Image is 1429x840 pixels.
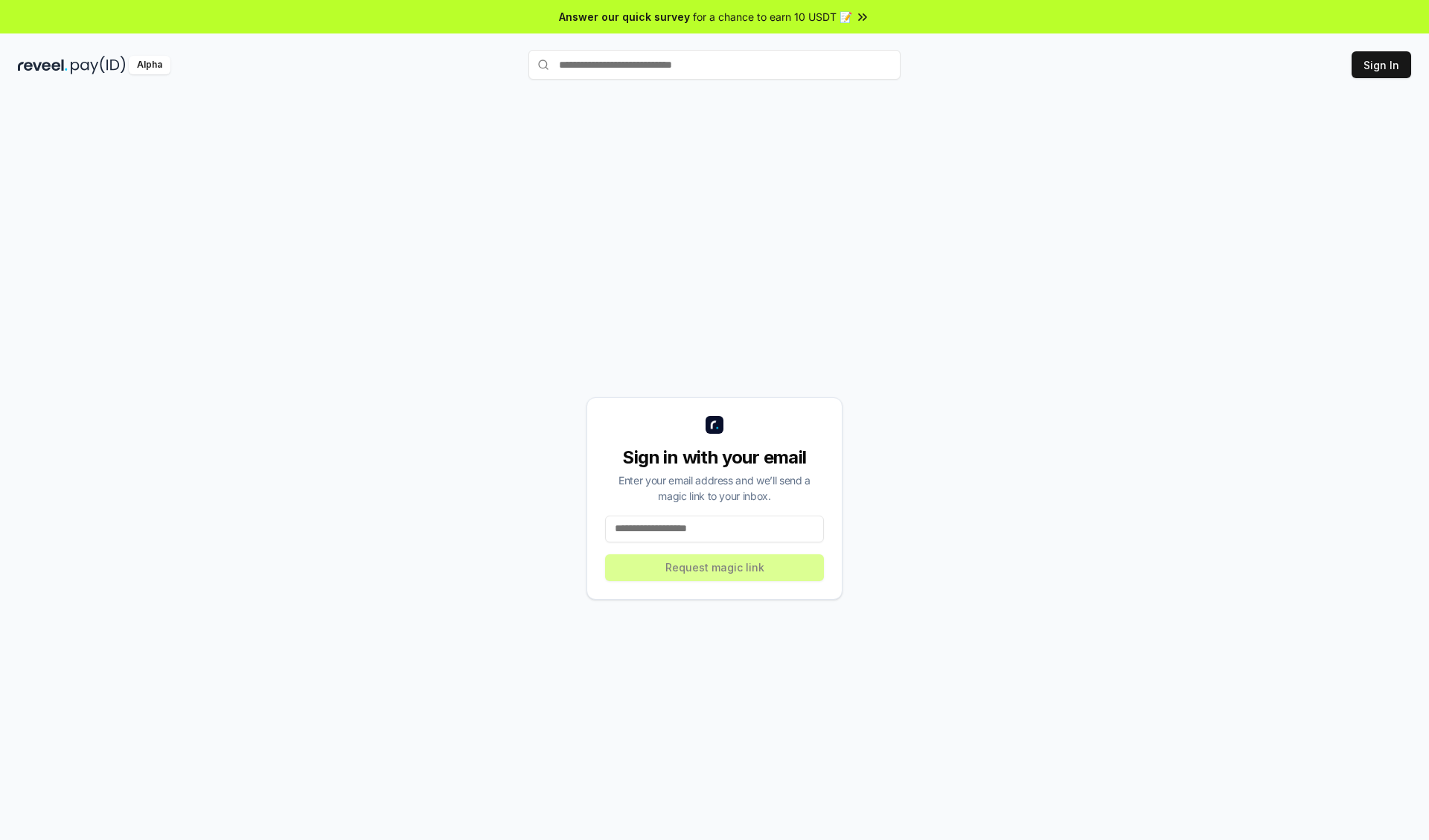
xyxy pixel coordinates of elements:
span: Answer our quick survey [559,9,690,25]
button: Sign In [1352,51,1411,78]
span: for a chance to earn 10 USDT 📝 [693,9,852,25]
img: logo_small [706,416,723,434]
div: Alpha [129,56,170,74]
img: reveel_dark [18,56,68,74]
div: Sign in with your email [605,446,824,469]
div: Enter your email address and we’ll send a magic link to your inbox. [605,472,824,504]
img: pay_id [71,56,126,74]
